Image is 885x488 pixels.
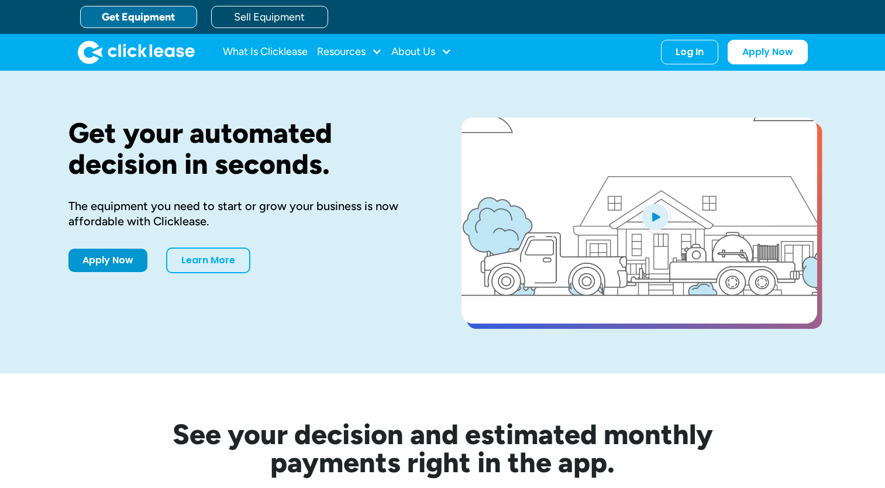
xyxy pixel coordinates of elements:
[211,6,328,28] a: Sell Equipment
[115,420,770,476] h2: See your decision and estimated monthly payments right in the app.
[166,248,250,273] a: Learn More
[391,40,452,64] div: About Us
[80,6,197,28] a: Get Equipment
[676,46,704,58] div: Log In
[78,40,195,64] img: Clicklease logo
[317,40,382,64] div: Resources
[68,249,147,272] a: Apply Now
[639,200,671,233] img: Blue play button logo on a light blue circular background
[68,198,424,229] div: The equipment you need to start or grow your business is now affordable with Clicklease.
[728,40,808,64] a: Apply Now
[68,118,424,180] h1: Get your automated decision in seconds.
[78,40,195,64] a: home
[223,40,308,64] a: What Is Clicklease
[462,118,817,324] a: open lightbox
